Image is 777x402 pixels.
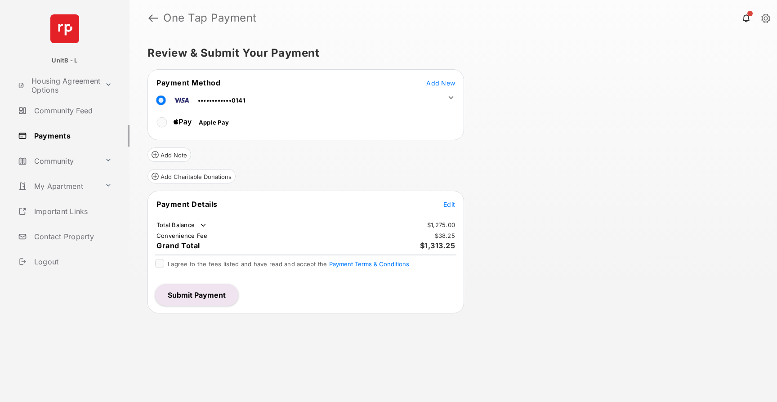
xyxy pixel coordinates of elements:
a: Logout [14,251,129,272]
td: Convenience Fee [156,232,208,240]
span: I agree to the fees listed and have read and accept the [168,260,409,268]
button: Edit [443,200,455,209]
button: I agree to the fees listed and have read and accept the [329,260,409,268]
a: Community [14,150,101,172]
span: ••••••••••••0141 [198,97,246,104]
button: Add Charitable Donations [147,169,236,183]
span: Apple Pay [199,119,229,126]
span: Payment Method [156,78,220,87]
a: Important Links [14,201,116,222]
td: $1,275.00 [427,221,455,229]
td: $38.25 [434,232,456,240]
button: Add New [426,78,455,87]
a: My Apartment [14,175,101,197]
span: Grand Total [156,241,200,250]
span: Edit [443,201,455,208]
img: svg+xml;base64,PHN2ZyB4bWxucz0iaHR0cDovL3d3dy53My5vcmcvMjAwMC9zdmciIHdpZHRoPSI2NCIgaGVpZ2h0PSI2NC... [50,14,79,43]
h5: Review & Submit Your Payment [147,48,752,58]
a: Housing Agreement Options [14,75,101,96]
td: Total Balance [156,221,208,230]
span: Add New [426,79,455,87]
strong: One Tap Payment [163,13,257,23]
button: Add Note [147,147,191,162]
span: $1,313.25 [420,241,455,250]
a: Contact Property [14,226,129,247]
p: UnitB - L [52,56,77,65]
a: Community Feed [14,100,129,121]
span: Payment Details [156,200,218,209]
button: Submit Payment [155,284,238,306]
a: Payments [14,125,129,147]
